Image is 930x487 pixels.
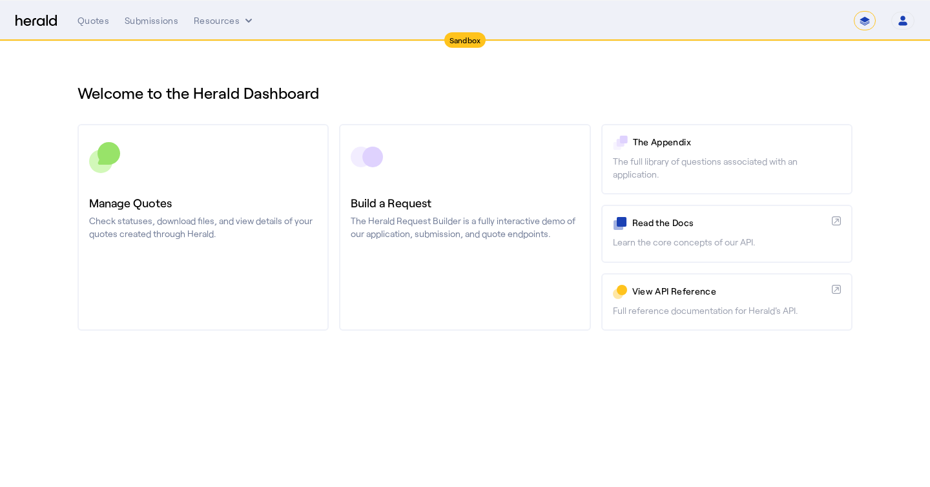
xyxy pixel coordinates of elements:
[194,14,255,27] button: Resources dropdown menu
[601,273,852,331] a: View API ReferenceFull reference documentation for Herald's API.
[444,32,486,48] div: Sandbox
[601,124,852,194] a: The AppendixThe full library of questions associated with an application.
[613,304,841,317] p: Full reference documentation for Herald's API.
[15,15,57,27] img: Herald Logo
[613,236,841,249] p: Learn the core concepts of our API.
[125,14,178,27] div: Submissions
[632,216,827,229] p: Read the Docs
[89,214,317,240] p: Check statuses, download files, and view details of your quotes created through Herald.
[351,194,579,212] h3: Build a Request
[601,205,852,262] a: Read the DocsLearn the core concepts of our API.
[77,14,109,27] div: Quotes
[351,214,579,240] p: The Herald Request Builder is a fully interactive demo of our application, submission, and quote ...
[613,155,841,181] p: The full library of questions associated with an application.
[339,124,590,331] a: Build a RequestThe Herald Request Builder is a fully interactive demo of our application, submiss...
[77,83,852,103] h1: Welcome to the Herald Dashboard
[89,194,317,212] h3: Manage Quotes
[632,285,827,298] p: View API Reference
[633,136,841,149] p: The Appendix
[77,124,329,331] a: Manage QuotesCheck statuses, download files, and view details of your quotes created through Herald.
